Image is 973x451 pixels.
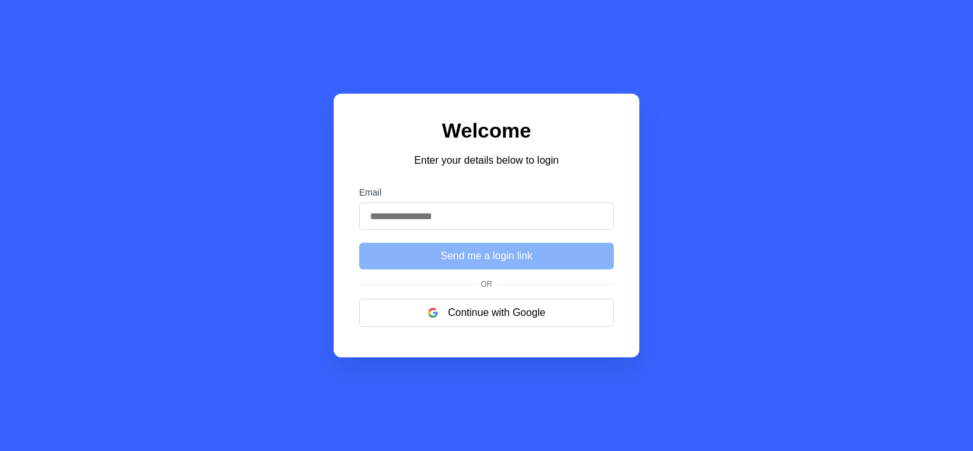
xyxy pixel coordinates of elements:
p: Enter your details below to login [359,153,614,168]
h1: Welcome [359,119,614,143]
button: Send me a login link [359,243,614,269]
button: Continue with Google [359,299,614,327]
label: Email [359,187,614,197]
img: google logo [428,308,438,318]
span: Or [476,280,497,289]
